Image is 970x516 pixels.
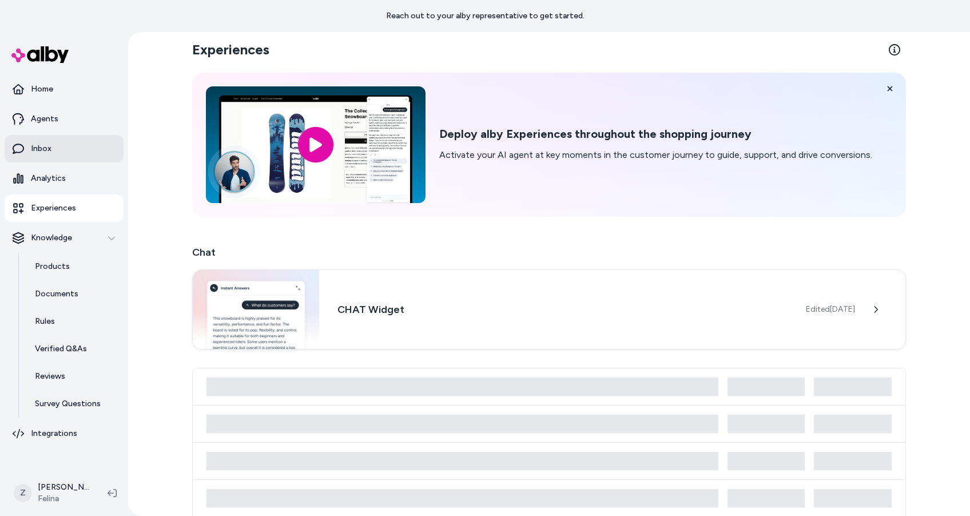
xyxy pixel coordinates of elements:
[31,428,77,439] p: Integrations
[337,301,788,317] h3: CHAT Widget
[38,482,89,493] p: [PERSON_NAME]
[35,316,55,327] p: Rules
[31,232,72,244] p: Knowledge
[31,84,53,95] p: Home
[31,143,51,154] p: Inbox
[192,41,269,59] h2: Experiences
[5,420,124,447] a: Integrations
[23,363,124,390] a: Reviews
[35,343,87,355] p: Verified Q&As
[193,270,319,349] img: Chat widget
[23,335,124,363] a: Verified Q&As
[5,224,124,252] button: Knowledge
[5,165,124,192] a: Analytics
[23,308,124,335] a: Rules
[5,135,124,162] a: Inbox
[5,76,124,103] a: Home
[23,280,124,308] a: Documents
[31,203,76,214] p: Experiences
[35,371,65,382] p: Reviews
[192,244,906,260] h2: Chat
[192,269,906,350] a: Chat widgetCHAT WidgetEdited[DATE]
[31,173,66,184] p: Analytics
[31,113,58,125] p: Agents
[5,195,124,222] a: Experiences
[11,46,69,63] img: alby Logo
[14,484,32,502] span: Z
[5,105,124,133] a: Agents
[35,398,101,410] p: Survey Questions
[23,390,124,418] a: Survey Questions
[35,288,78,300] p: Documents
[439,127,872,141] h2: Deploy alby Experiences throughout the shopping journey
[35,261,70,272] p: Products
[38,493,89,505] span: Felina
[386,10,585,22] p: Reach out to your alby representative to get started.
[23,253,124,280] a: Products
[7,475,98,511] button: Z[PERSON_NAME]Felina
[806,304,855,315] span: Edited [DATE]
[439,148,872,162] p: Activate your AI agent at key moments in the customer journey to guide, support, and drive conver...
